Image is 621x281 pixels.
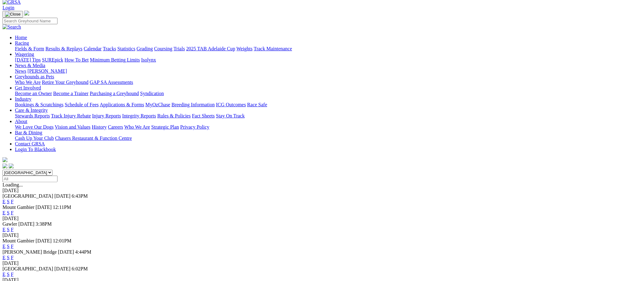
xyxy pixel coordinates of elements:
[55,124,90,130] a: Vision and Values
[15,52,34,57] a: Wagering
[15,102,619,108] div: Industry
[122,113,156,118] a: Integrity Reports
[65,57,89,62] a: How To Bet
[15,74,54,79] a: Greyhounds as Pets
[90,80,133,85] a: GAP SA Assessments
[2,5,14,10] a: Login
[173,46,185,51] a: Trials
[151,124,179,130] a: Strategic Plan
[15,85,41,90] a: Get Involved
[7,210,10,215] a: S
[237,46,253,51] a: Weights
[15,80,619,85] div: Greyhounds as Pets
[2,182,23,187] span: Loading...
[2,249,57,255] span: [PERSON_NAME] Bridge
[15,130,42,135] a: Bar & Dining
[11,244,14,249] a: F
[15,141,45,146] a: Contact GRSA
[72,266,88,271] span: 6:02PM
[2,227,6,232] a: E
[92,113,121,118] a: Injury Reports
[53,91,89,96] a: Become a Trainer
[15,57,619,63] div: Wagering
[5,12,21,17] img: Close
[55,136,132,141] a: Chasers Restaurant & Function Centre
[7,199,10,204] a: S
[11,227,14,232] a: F
[180,124,209,130] a: Privacy Policy
[15,119,27,124] a: About
[2,176,57,182] input: Select date
[36,221,52,227] span: 3:38PM
[2,164,7,168] img: facebook.svg
[137,46,153,51] a: Grading
[2,266,53,271] span: [GEOGRAPHIC_DATA]
[15,80,41,85] a: Who We Are
[42,57,63,62] a: SUREpick
[172,102,215,107] a: Breeding Information
[11,199,14,204] a: F
[2,244,6,249] a: E
[2,157,7,162] img: logo-grsa-white.png
[2,193,53,199] span: [GEOGRAPHIC_DATA]
[51,113,91,118] a: Track Injury Rebate
[36,238,52,243] span: [DATE]
[15,108,48,113] a: Care & Integrity
[15,68,619,74] div: News & Media
[54,266,71,271] span: [DATE]
[103,46,116,51] a: Tracks
[100,102,144,107] a: Applications & Forms
[15,91,619,96] div: Get Involved
[65,102,99,107] a: Schedule of Fees
[42,80,89,85] a: Retire Your Greyhound
[15,46,44,51] a: Fields & Form
[186,46,235,51] a: 2025 TAB Adelaide Cup
[247,102,267,107] a: Race Safe
[192,113,215,118] a: Fact Sheets
[2,216,619,221] div: [DATE]
[11,210,14,215] a: F
[2,272,6,277] a: E
[2,205,34,210] span: Mount Gambier
[15,57,41,62] a: [DATE] Tips
[2,18,57,24] input: Search
[15,136,54,141] a: Cash Up Your Club
[18,221,34,227] span: [DATE]
[154,46,172,51] a: Coursing
[15,147,56,152] a: Login To Blackbook
[2,260,619,266] div: [DATE]
[27,68,67,74] a: [PERSON_NAME]
[216,102,246,107] a: ICG Outcomes
[15,40,29,46] a: Racing
[141,57,156,62] a: Isolynx
[254,46,292,51] a: Track Maintenance
[2,188,619,193] div: [DATE]
[7,255,10,260] a: S
[45,46,82,51] a: Results & Replays
[7,227,10,232] a: S
[90,57,140,62] a: Minimum Betting Limits
[7,244,10,249] a: S
[15,124,619,130] div: About
[90,91,139,96] a: Purchasing a Greyhound
[15,136,619,141] div: Bar & Dining
[54,193,71,199] span: [DATE]
[2,210,6,215] a: E
[2,24,21,30] img: Search
[216,113,245,118] a: Stay On Track
[145,102,170,107] a: MyOzChase
[2,233,619,238] div: [DATE]
[92,124,107,130] a: History
[11,255,14,260] a: F
[15,68,26,74] a: News
[24,11,29,16] img: logo-grsa-white.png
[15,124,53,130] a: We Love Our Dogs
[53,205,71,210] span: 12:11PM
[15,91,52,96] a: Become an Owner
[11,272,14,277] a: F
[75,249,91,255] span: 4:44PM
[2,11,23,18] button: Toggle navigation
[72,193,88,199] span: 6:43PM
[7,272,10,277] a: S
[124,124,150,130] a: Who We Are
